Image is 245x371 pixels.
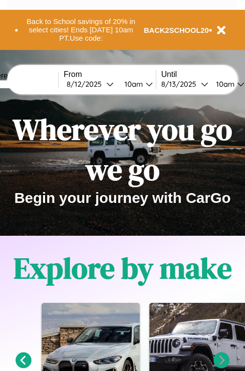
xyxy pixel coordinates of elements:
h1: Explore by make [14,248,232,288]
button: Back to School savings of 20% in select cities! Ends [DATE] 10am PT.Use code: [18,15,144,45]
b: BACK2SCHOOL20 [144,26,209,34]
div: 8 / 13 / 2025 [161,79,201,89]
div: 8 / 12 / 2025 [67,79,106,89]
div: 10am [211,79,237,89]
label: From [64,70,156,79]
div: 10am [120,79,146,89]
button: 10am [117,79,156,89]
button: 8/12/2025 [64,79,117,89]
